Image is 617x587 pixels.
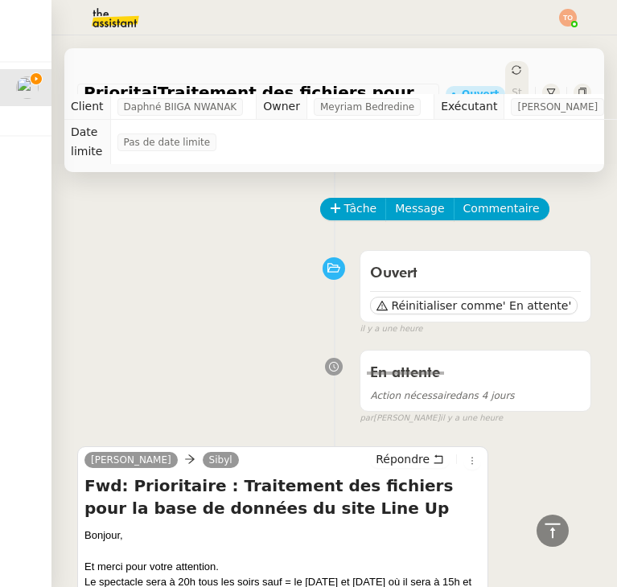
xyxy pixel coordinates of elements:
[344,199,377,218] span: Tâche
[385,198,454,220] button: Message
[462,89,499,99] div: Ouvert
[454,198,549,220] button: Commentaire
[370,390,455,401] span: Action nécessaire
[320,198,387,220] button: Tâche
[517,99,598,115] span: [PERSON_NAME]
[64,120,110,164] td: Date limite
[463,199,540,218] span: Commentaire
[84,453,178,467] a: [PERSON_NAME]
[360,322,422,336] span: il y a une heure
[512,87,521,121] span: Statut
[395,199,444,218] span: Message
[84,474,481,519] h4: Fwd: Prioritaire : Traitement des fichiers pour la base de données du site Line Up
[257,94,307,120] td: Owner
[360,412,373,425] span: par
[370,266,418,281] span: Ouvert
[84,84,433,101] span: PrioritaiTraitement des fichiers pour la base de données du site Line Up
[124,134,211,150] span: Pas de date limite
[209,454,232,466] span: Sibyl
[370,390,514,401] span: dans 4 jours
[370,297,578,314] button: Réinitialiser comme' En attente'
[440,412,503,425] span: il y a une heure
[391,298,502,314] span: Réinitialiser comme
[16,76,39,99] img: users%2FKPVW5uJ7nAf2BaBJPZnFMauzfh73%2Favatar%2FDigitalCollectionThumbnailHandler.jpeg
[320,99,414,115] span: Meyriam Bedredine
[434,94,504,120] td: Exécutant
[376,451,430,467] span: Répondre
[124,99,237,115] span: Daphné BIIGA NWANAK
[370,450,450,468] button: Répondre
[84,559,481,575] div: Et merci pour votre attention.
[64,94,110,120] td: Client
[360,412,503,425] small: [PERSON_NAME]
[370,366,440,380] span: En attente
[559,9,577,27] img: svg
[503,298,571,314] span: ' En attente'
